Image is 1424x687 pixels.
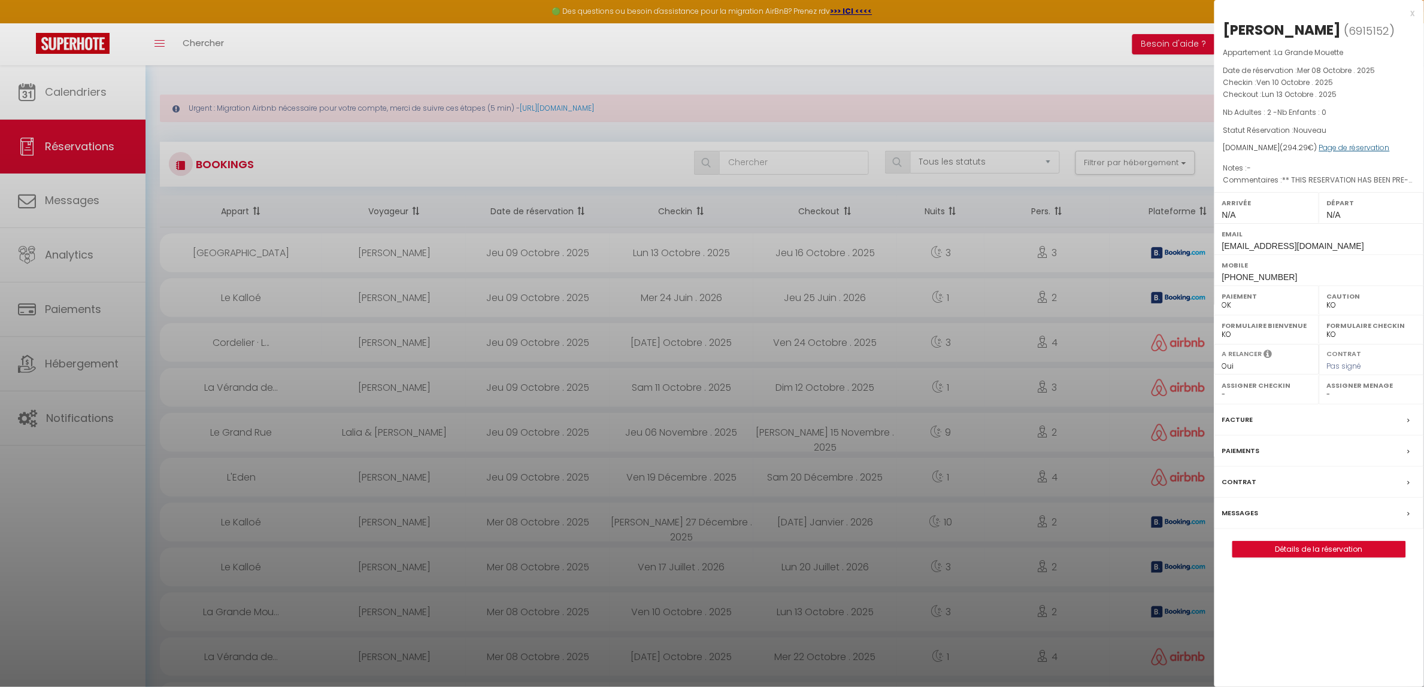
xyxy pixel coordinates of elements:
[1222,476,1257,488] label: Contrat
[1319,142,1390,153] a: Page de réservation
[1223,107,1327,117] span: Nb Adultes : 2 -
[1222,379,1311,391] label: Assigner Checkin
[1222,290,1311,302] label: Paiement
[1223,89,1415,101] p: Checkout :
[1222,272,1298,282] span: [PHONE_NUMBER]
[1327,210,1341,220] span: N/A
[1223,124,1415,136] p: Statut Réservation :
[1264,349,1272,362] i: Sélectionner OUI si vous souhaiter envoyer les séquences de messages post-checkout
[1327,197,1416,209] label: Départ
[1222,241,1364,251] span: [EMAIL_ADDRESS][DOMAIN_NAME]
[1222,349,1262,359] label: A relancer
[1327,379,1416,391] label: Assigner Menage
[1327,320,1416,332] label: Formulaire Checkin
[1283,142,1308,153] span: 294.29
[1294,125,1327,135] span: Nouveau
[1222,197,1311,209] label: Arrivée
[1222,259,1416,271] label: Mobile
[1298,65,1375,75] span: Mer 08 Octobre . 2025
[1327,361,1362,371] span: Pas signé
[1223,77,1415,89] p: Checkin :
[1222,445,1260,457] label: Paiements
[1222,414,1253,426] label: Facture
[1222,210,1236,220] span: N/A
[1222,228,1416,240] label: Email
[1223,47,1415,59] p: Appartement :
[1222,507,1259,519] label: Messages
[1223,174,1415,186] p: Commentaires :
[1278,107,1327,117] span: Nb Enfants : 0
[1222,320,1311,332] label: Formulaire Bienvenue
[1223,20,1341,39] div: [PERSON_NAME]
[1262,89,1337,99] span: Lun 13 Octobre . 2025
[1233,542,1405,557] a: Détails de la réservation
[1327,290,1416,302] label: Caution
[1280,142,1317,153] span: ( €)
[1247,163,1252,173] span: -
[1344,22,1395,39] span: ( )
[1349,23,1390,38] span: 6915152
[1327,349,1362,357] label: Contrat
[1232,541,1406,558] button: Détails de la réservation
[1275,47,1344,57] span: La Grande Mouette
[1223,65,1415,77] p: Date de réservation :
[1223,142,1415,154] div: [DOMAIN_NAME]
[1223,162,1415,174] p: Notes :
[1257,77,1334,87] span: Ven 10 Octobre . 2025
[1214,6,1415,20] div: x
